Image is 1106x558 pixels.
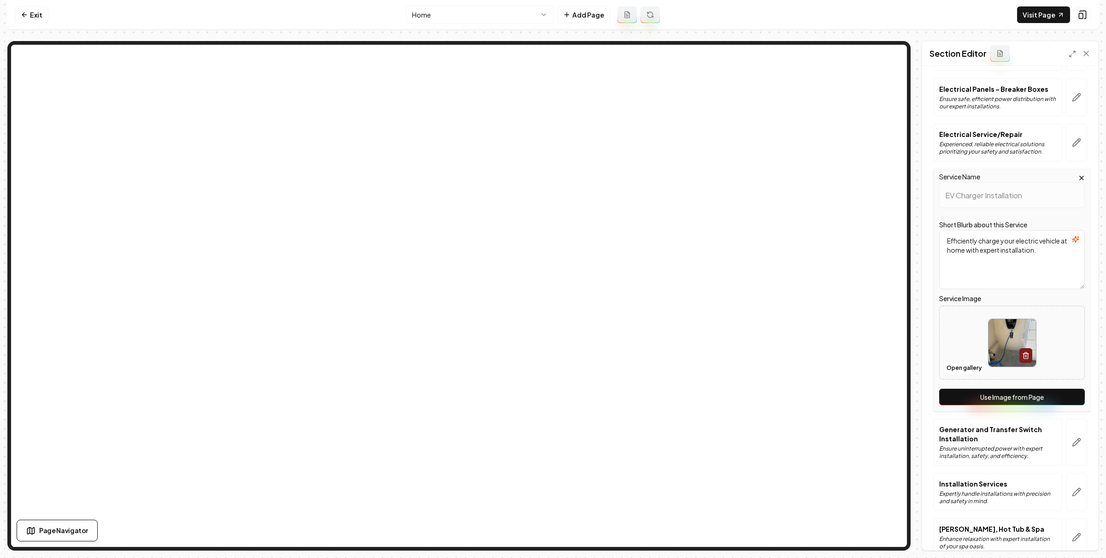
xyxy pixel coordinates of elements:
button: Add admin page prompt [618,6,637,23]
img: image [988,319,1036,367]
label: Service Name [939,172,980,181]
p: Installation Services [939,479,1056,488]
button: Add admin section prompt [990,45,1010,62]
p: Expertly handle installations with precision and safety in mind. [939,490,1056,505]
input: Service Name [939,182,1085,208]
p: Electrical Service/Repair [939,130,1056,139]
p: Electrical Panels – Breaker Boxes [939,84,1056,94]
p: Generator and Transfer Switch Installation [939,425,1056,443]
label: Service Image [939,293,1085,304]
button: Page Navigator [17,520,98,541]
label: Short Blurb about this Service [939,220,1027,229]
a: Exit [15,6,48,23]
a: Visit Page [1017,6,1070,23]
p: [PERSON_NAME], Hot Tub & Spa [939,524,1056,534]
span: Page Navigator [39,526,88,535]
button: Open gallery [943,361,985,375]
button: Add Page [557,6,610,23]
button: Regenerate page [641,6,660,23]
p: Ensure uninterrupted power with expert installation, safety, and efficiency. [939,445,1056,460]
p: Ensure safe, efficient power distribution with our expert installations. [939,95,1056,110]
button: Use Image from Page [939,389,1085,405]
p: Enhance relaxation with expert installation of your spa oasis. [939,535,1056,550]
h2: Section Editor [930,47,987,60]
p: Experienced, reliable electrical solutions prioritizing your safety and satisfaction. [939,141,1056,155]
